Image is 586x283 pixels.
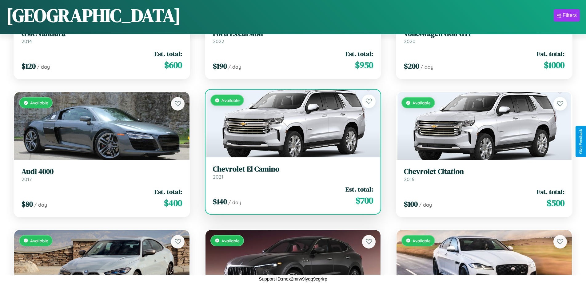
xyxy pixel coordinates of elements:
[228,64,241,70] span: / day
[421,64,433,70] span: / day
[404,167,564,182] a: Chevrolet Citation2016
[213,165,373,174] h3: Chevrolet El Camino
[213,61,227,71] span: $ 190
[404,176,414,182] span: 2016
[164,197,182,209] span: $ 400
[37,64,50,70] span: / day
[563,12,577,18] div: Filters
[259,275,327,283] p: Support ID: mex2mrw9lyqq9cg4rp
[537,187,564,196] span: Est. total:
[345,49,373,58] span: Est. total:
[30,238,48,243] span: Available
[6,3,181,28] h1: [GEOGRAPHIC_DATA]
[404,199,418,209] span: $ 100
[228,199,241,205] span: / day
[404,61,419,71] span: $ 200
[554,9,580,22] button: Filters
[22,199,33,209] span: $ 80
[213,29,373,44] a: Ford Excursion2022
[221,98,240,103] span: Available
[22,176,32,182] span: 2017
[221,238,240,243] span: Available
[547,197,564,209] span: $ 500
[404,29,564,44] a: Volkswagen Golf GTI2020
[213,196,227,207] span: $ 140
[537,49,564,58] span: Est. total:
[30,100,48,105] span: Available
[579,129,583,154] div: Give Feedback
[213,174,223,180] span: 2021
[419,202,432,208] span: / day
[213,165,373,180] a: Chevrolet El Camino2021
[413,100,431,105] span: Available
[164,59,182,71] span: $ 600
[544,59,564,71] span: $ 1000
[154,187,182,196] span: Est. total:
[22,167,182,182] a: Audi 40002017
[213,38,224,44] span: 2022
[34,202,47,208] span: / day
[22,38,32,44] span: 2014
[345,185,373,194] span: Est. total:
[356,194,373,207] span: $ 700
[22,61,36,71] span: $ 120
[413,238,431,243] span: Available
[22,167,182,176] h3: Audi 4000
[404,38,416,44] span: 2020
[404,167,564,176] h3: Chevrolet Citation
[22,29,182,44] a: GMC Vandura2014
[355,59,373,71] span: $ 950
[154,49,182,58] span: Est. total:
